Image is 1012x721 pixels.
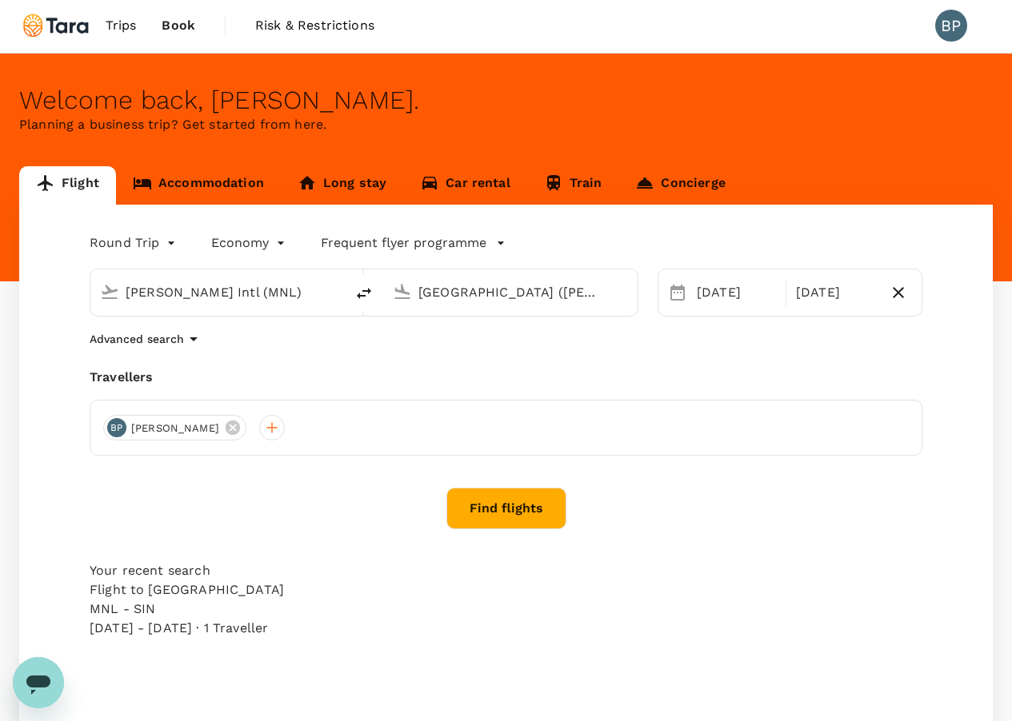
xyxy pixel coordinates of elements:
button: Open [334,290,337,293]
input: Depart from [126,280,311,305]
div: Travellers [90,368,922,387]
a: Long stay [281,166,403,205]
span: [PERSON_NAME] [122,420,229,436]
div: MNL - SIN [90,600,922,619]
div: Welcome back , [PERSON_NAME] . [19,86,993,115]
button: Advanced search [90,329,203,349]
div: BP[PERSON_NAME] [103,415,246,440]
span: Risk & Restrictions [255,16,374,35]
a: Concierge [618,166,742,205]
p: Frequent flyer programme [321,233,486,253]
div: [DATE] [690,277,782,309]
input: Going to [418,280,604,305]
a: Car rental [403,166,527,205]
iframe: Button to launch messaging window [13,657,64,708]
div: BP [935,10,967,42]
div: [DATE] - [DATE] · 1 Traveller [90,619,922,638]
div: BP [107,418,126,437]
p: Advanced search [90,331,184,347]
button: Frequent flyer programme [321,233,506,253]
img: Tara Climate Ltd [19,8,93,43]
button: Find flights [446,488,566,529]
a: Accommodation [116,166,281,205]
button: delete [345,274,383,313]
span: Book [162,16,195,35]
p: Your recent search [90,561,922,580]
p: Planning a business trip? Get started from here. [19,115,993,134]
button: Open [626,290,630,293]
a: Train [527,166,619,205]
div: Economy [211,230,289,256]
div: Flight to [GEOGRAPHIC_DATA] [90,580,922,600]
a: Flight [19,166,116,205]
span: Trips [106,16,137,35]
div: [DATE] [790,277,882,309]
div: Round Trip [90,230,179,256]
